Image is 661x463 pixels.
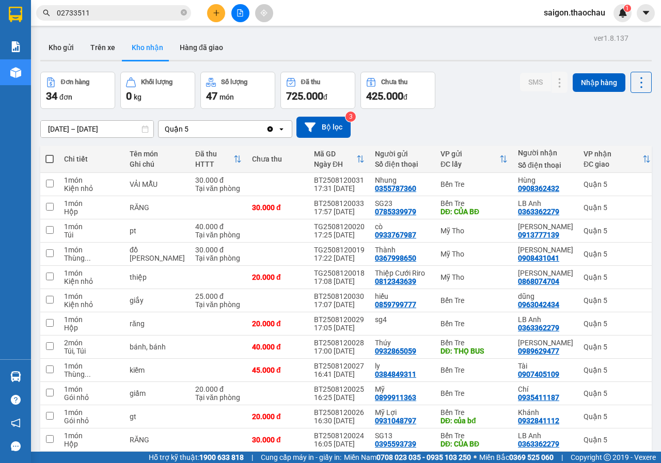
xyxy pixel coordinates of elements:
div: Thiệp Cưới Riro [375,269,430,277]
div: 0868074704 [518,277,559,285]
div: 0367998650 [375,254,416,262]
div: BT2508120027 [314,362,365,370]
span: aim [260,9,267,17]
div: 45.000 đ [252,366,304,374]
div: Tại văn phòng [195,300,242,309]
img: icon-new-feature [618,8,627,18]
div: ĐC giao [584,160,642,168]
div: 17:07 [DATE] [314,300,365,309]
div: pt [130,227,185,235]
strong: 1900 633 818 [199,453,244,461]
div: DĐ: THỌ BUS [440,347,508,355]
div: Thùng xốp [64,254,119,262]
div: 0932865059 [375,347,416,355]
div: Mã GD [314,150,356,158]
div: 2 món [64,339,119,347]
button: SMS [520,73,551,91]
img: warehouse-icon [10,67,21,78]
div: Quận 5 [165,124,188,134]
div: Quận 5 [584,343,651,351]
div: 20.000 đ [252,273,304,281]
strong: 0369 525 060 [509,453,554,461]
span: Cung cấp máy in - giấy in: [261,452,341,463]
div: DĐ: CỦA BĐ [440,440,508,448]
div: Tại văn phòng [195,254,242,262]
div: Mỹ Tho [440,250,508,258]
div: Mỹ Lợi [375,408,430,417]
div: Đơn hàng [61,78,89,86]
span: | [251,452,253,463]
button: aim [255,4,273,22]
div: sg4 [375,315,430,324]
span: 425.000 [366,90,403,102]
div: Mỹ Tho [440,273,508,281]
svg: open [277,125,286,133]
div: Chưa thu [381,78,407,86]
th: Toggle SortBy [190,146,247,173]
div: 16:25 [DATE] [314,393,365,402]
span: 34 [46,90,57,102]
div: thiệp [130,273,185,281]
div: Bến Tre [440,199,508,207]
div: đồ lạnh [130,246,185,262]
div: BT2508120029 [314,315,365,324]
div: Người gửi [375,150,430,158]
div: hiếu [375,292,430,300]
div: 0785339979 [375,207,416,216]
div: VP nhận [584,150,642,158]
button: Số lượng47món [200,72,275,109]
div: Kiện nhỏ [64,277,119,285]
div: 30.000 đ [252,203,304,212]
div: Bến Tre [440,180,508,188]
div: BT2508120025 [314,385,365,393]
div: BT2508120024 [314,432,365,440]
div: RĂNG [130,436,185,444]
div: 1 món [64,408,119,417]
div: Bến Tre [440,320,508,328]
div: Bến Tre [440,408,508,417]
span: close-circle [181,8,187,18]
div: 17:05 [DATE] [314,324,365,332]
input: Tìm tên, số ĐT hoặc mã đơn [57,7,179,19]
th: Toggle SortBy [309,146,370,173]
div: Nhung [375,176,430,184]
span: file-add [237,9,244,17]
span: món [219,93,234,101]
img: logo-vxr [9,7,22,22]
strong: 0708 023 035 - 0935 103 250 [376,453,471,461]
input: Select a date range. [41,121,153,137]
sup: 3 [345,111,356,122]
span: | [561,452,563,463]
button: Kho nhận [123,35,171,60]
span: ... [85,370,91,378]
button: Chưa thu425.000đ [360,72,435,109]
div: Quận 5 [584,389,651,397]
div: 25.000 đ [195,292,242,300]
button: Nhập hàng [573,73,625,92]
input: Selected Quận 5. [190,124,191,134]
span: copyright [604,454,611,461]
button: Hàng đã giao [171,35,231,60]
div: Tuấn [518,246,573,254]
div: HTTT [195,160,233,168]
button: Bộ lọc [296,117,351,138]
div: 0989629477 [518,347,559,355]
div: Hùng [518,176,573,184]
div: Quận 5 [584,296,651,305]
div: 0812343639 [375,277,416,285]
div: Kiện nhỏ [64,300,119,309]
div: RĂNG [130,203,185,212]
div: 17:57 [DATE] [314,207,365,216]
div: Bến Tre [440,366,508,374]
div: ver 1.8.137 [594,33,628,44]
div: 17:00 [DATE] [314,347,365,355]
div: 30.000 đ [195,176,242,184]
div: TG2508120018 [314,269,365,277]
div: 17:31 [DATE] [314,184,365,193]
div: 0963042434 [518,300,559,309]
div: Xuân Ái [518,269,573,277]
div: 1 món [64,315,119,324]
div: LB Anh [518,199,573,207]
div: 1 món [64,176,119,184]
div: Đã thu [301,78,320,86]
